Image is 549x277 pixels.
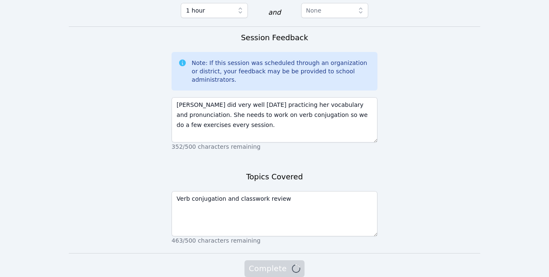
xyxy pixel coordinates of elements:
[172,142,377,151] p: 352/500 characters remaining
[301,3,368,18] button: None
[192,59,371,84] div: Note: If this session was scheduled through an organization or district, your feedback may be be ...
[241,32,308,44] h3: Session Feedback
[172,236,377,245] p: 463/500 characters remaining
[245,260,304,277] button: Complete
[186,5,205,16] span: 1 hour
[306,7,322,14] span: None
[172,97,377,142] textarea: [PERSON_NAME] did very well [DATE] practicing her vocabulary and pronunciation. She needs to work...
[246,171,303,183] h3: Topics Covered
[268,8,281,18] div: and
[181,3,248,18] button: 1 hour
[249,263,300,274] span: Complete
[172,191,377,236] textarea: Verb conjugation and classwork review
